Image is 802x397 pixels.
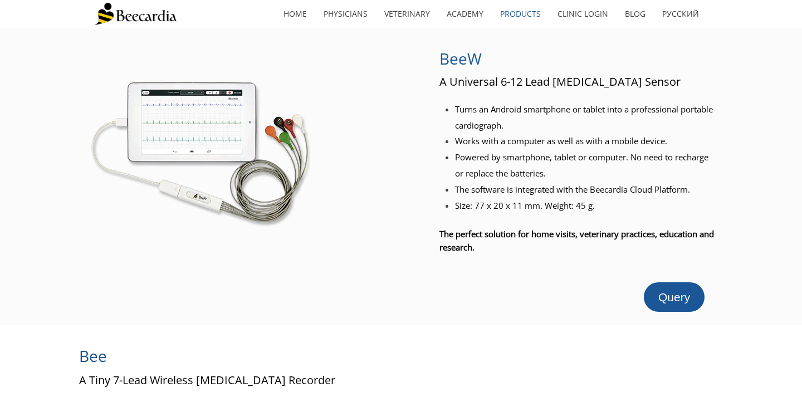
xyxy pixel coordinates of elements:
span: A Tiny 7-Lead Wireless [MEDICAL_DATA] Recorder [79,373,335,388]
a: Русский [654,1,707,27]
span: Works with a computer as well as with a mobile device. [455,135,667,146]
img: Beecardia [95,3,177,25]
a: Academy [438,1,492,27]
span: Bee [79,345,107,366]
span: A Universal 6-12 Lead [MEDICAL_DATA] Sensor [439,74,681,89]
a: Query [644,282,705,312]
span: BeeW [439,48,482,69]
span: The perfect solution for home visits, veterinary practices, education and research. [439,228,714,253]
a: home [275,1,315,27]
span: The software is integrated with the Beecardia Cloud Platform. [455,184,690,195]
a: Products [492,1,549,27]
a: Physicians [315,1,376,27]
a: Clinic Login [549,1,617,27]
span: Turns an Android smartphone or tablet into a professional portable cardiograph. [455,104,713,131]
span: Size: 77 x 20 x 11 mm. Weight: 45 g. [455,200,595,211]
span: Powered by smartphone, tablet or computer. No need to recharge or replace the batteries. [455,151,708,179]
span: Query [658,291,690,303]
a: Blog [617,1,654,27]
a: Veterinary [376,1,438,27]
